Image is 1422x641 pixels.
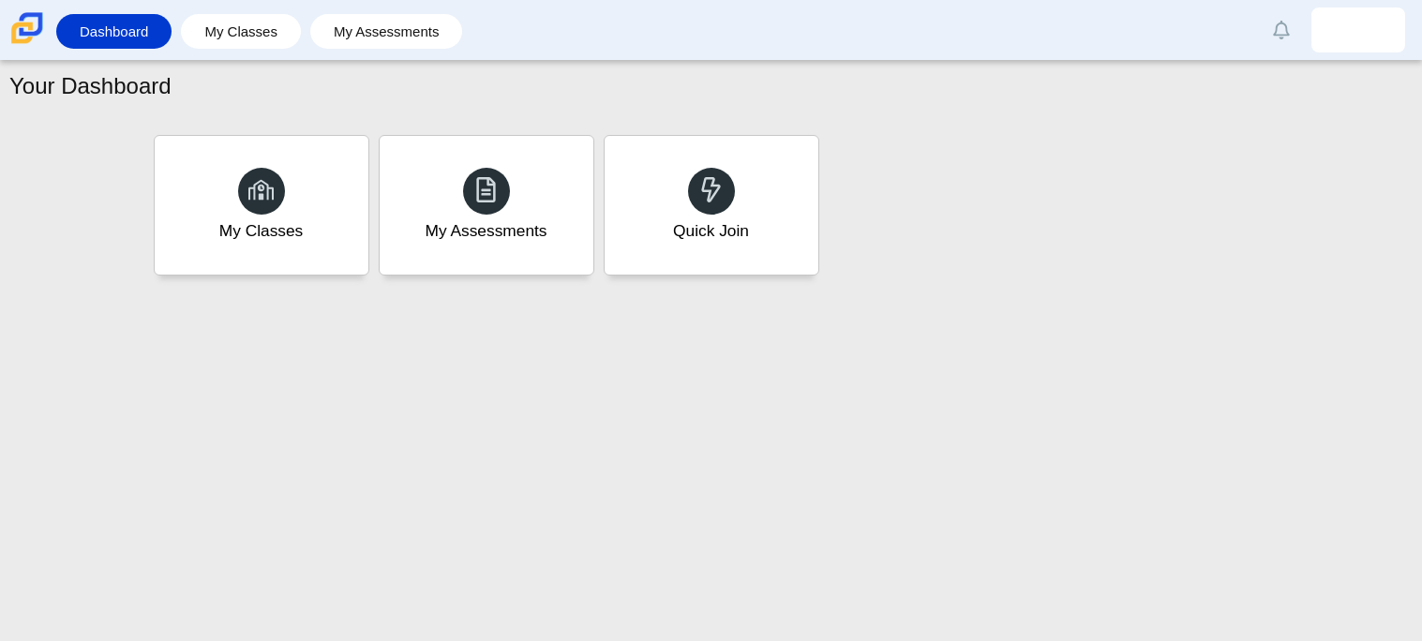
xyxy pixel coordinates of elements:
a: My Classes [154,135,369,276]
a: My Assessments [320,14,454,49]
div: My Classes [219,219,304,243]
a: My Classes [190,14,292,49]
a: natalie.carrascoro.MzPIcM [1311,7,1405,52]
div: My Assessments [426,219,547,243]
img: Carmen School of Science & Technology [7,8,47,48]
a: Quick Join [604,135,819,276]
a: Carmen School of Science & Technology [7,35,47,51]
a: Alerts [1261,9,1302,51]
a: Dashboard [66,14,162,49]
img: natalie.carrascoro.MzPIcM [1343,15,1373,45]
a: My Assessments [379,135,594,276]
div: Quick Join [673,219,749,243]
h1: Your Dashboard [9,70,172,102]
